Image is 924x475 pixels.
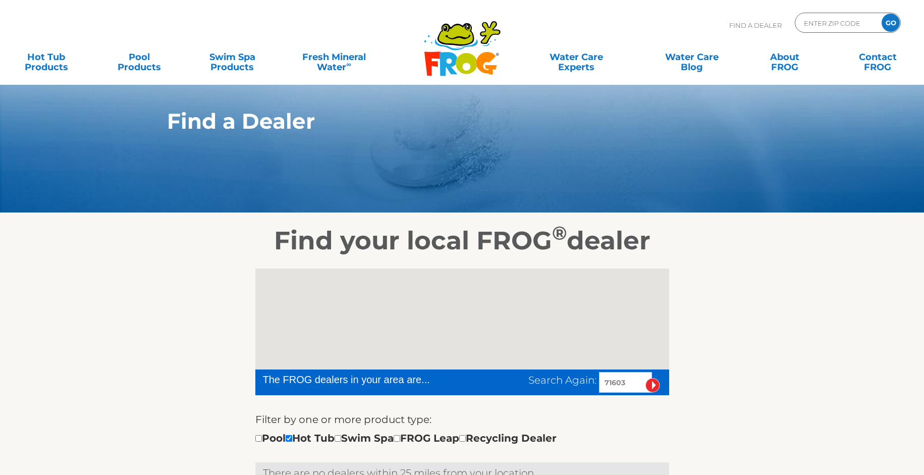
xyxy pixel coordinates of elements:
[255,430,557,446] div: Pool Hot Tub Swim Spa FROG Leap Recycling Dealer
[255,411,431,428] label: Filter by one or more product type:
[167,109,711,133] h1: Find a Dealer
[263,372,466,387] div: The FROG dealers in your area are...
[10,47,82,67] a: Hot TubProducts
[645,378,660,393] input: Submit
[103,47,175,67] a: PoolProducts
[842,47,914,67] a: ContactFROG
[656,47,728,67] a: Water CareBlog
[803,16,871,30] input: Zip Code Form
[196,47,268,67] a: Swim SpaProducts
[729,13,782,38] p: Find A Dealer
[346,60,351,68] sup: ∞
[528,374,596,386] span: Search Again:
[882,14,900,32] input: GO
[748,47,821,67] a: AboutFROG
[552,222,567,244] sup: ®
[152,226,773,256] h2: Find your local FROG dealer
[517,47,635,67] a: Water CareExperts
[289,47,379,67] a: Fresh MineralWater∞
